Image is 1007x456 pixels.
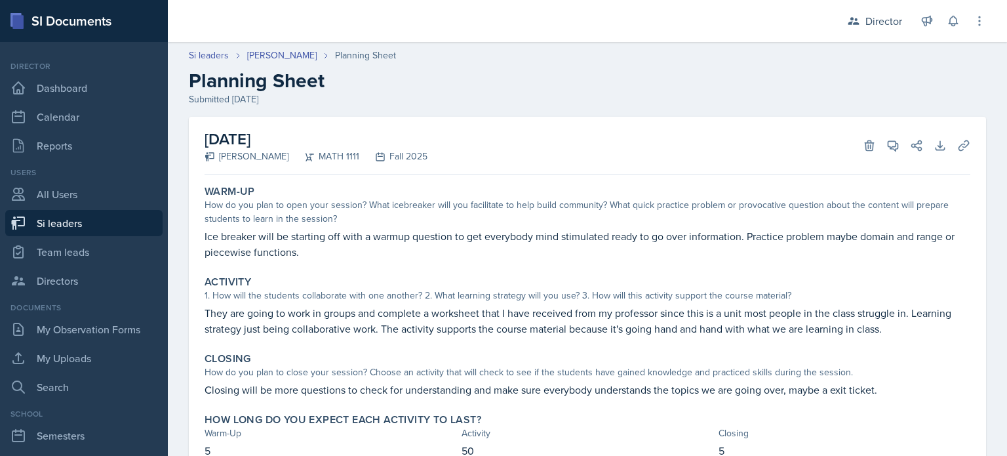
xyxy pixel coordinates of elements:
a: My Observation Forms [5,316,163,342]
h2: [DATE] [205,127,427,151]
div: Director [865,13,902,29]
div: Director [5,60,163,72]
a: Semesters [5,423,163,449]
a: Team leads [5,239,163,265]
a: Si leaders [189,49,229,62]
a: [PERSON_NAME] [247,49,317,62]
div: Planning Sheet [335,49,396,62]
div: School [5,408,163,420]
p: Ice breaker will be starting off with a warmup question to get everybody mind stimulated ready to... [205,228,970,260]
div: Fall 2025 [359,150,427,163]
a: My Uploads [5,345,163,371]
div: Documents [5,302,163,314]
a: Dashboard [5,75,163,101]
a: Calendar [5,104,163,130]
label: Warm-Up [205,185,255,198]
h2: Planning Sheet [189,69,986,93]
a: Directors [5,268,163,294]
div: How do you plan to open your session? What icebreaker will you facilitate to help build community... [205,198,970,226]
a: Si leaders [5,210,163,236]
label: Closing [205,352,251,365]
p: They are going to work in groups and complete a worksheet that I have received from my professor ... [205,305,970,337]
div: How do you plan to close your session? Choose an activity that will check to see if the students ... [205,365,970,379]
div: MATH 1111 [288,150,359,163]
a: All Users [5,181,163,207]
div: [PERSON_NAME] [205,150,288,163]
div: Closing [719,426,970,440]
div: Warm-Up [205,426,456,440]
a: Reports [5,133,163,159]
label: Activity [205,276,251,289]
label: How long do you expect each activity to last? [205,413,481,426]
div: Users [5,167,163,178]
div: Submitted [DATE] [189,93,986,106]
a: Search [5,374,163,400]
p: Closing will be more questions to check for understanding and make sure everybody understands the... [205,382,970,398]
div: Activity [462,426,713,440]
div: 1. How will the students collaborate with one another? 2. What learning strategy will you use? 3.... [205,289,970,302]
